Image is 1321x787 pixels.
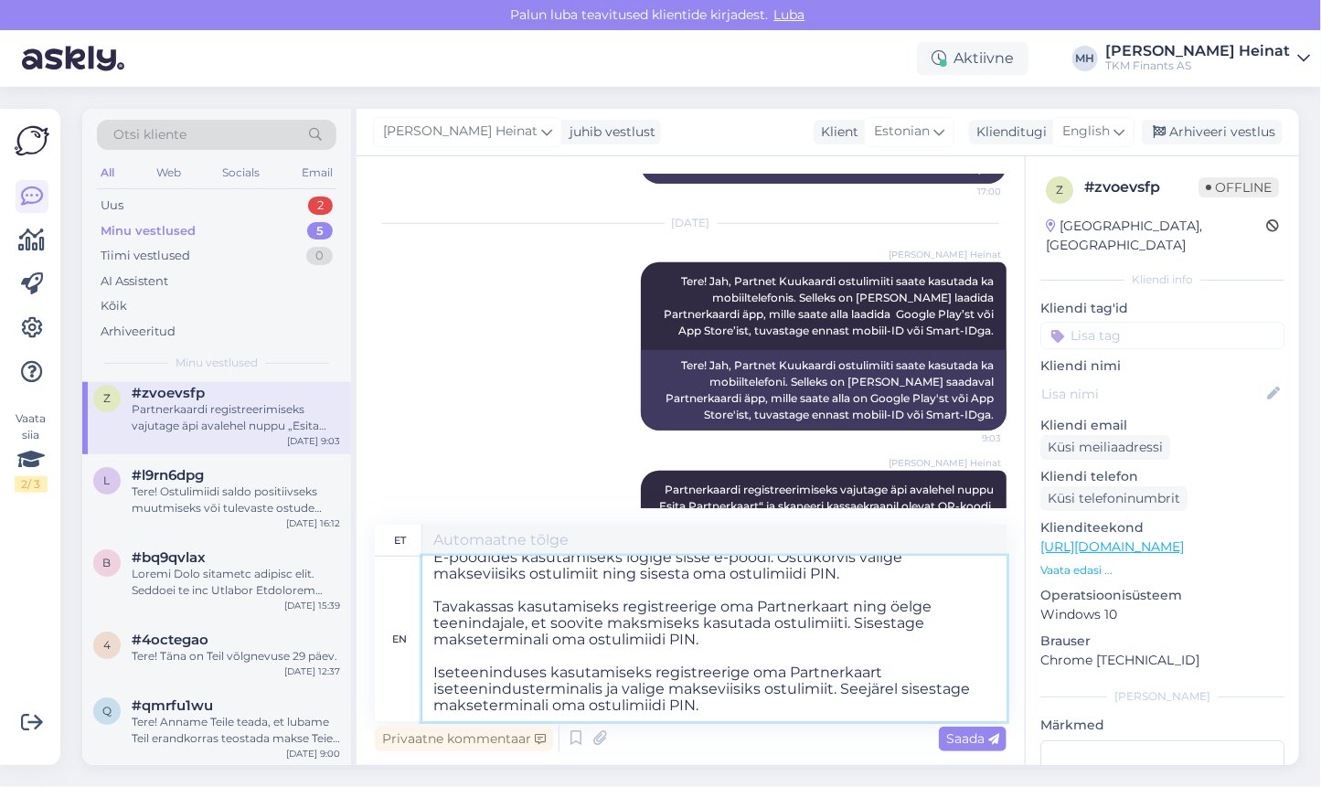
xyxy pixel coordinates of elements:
div: [DATE] 12:37 [284,665,340,678]
div: # zvoevsfp [1084,176,1198,198]
p: Kliendi nimi [1040,356,1284,376]
span: 17:00 [932,185,1001,198]
div: Tere! Anname Teile teada, et lubame Teil erandkorras teostada makse Teie isa pangakontolt. [132,714,340,747]
div: Küsi telefoninumbrit [1040,486,1188,511]
div: Vaata siia [15,410,48,493]
div: Klienditugi [969,122,1047,142]
div: Arhiveeri vestlus [1142,120,1283,144]
span: English [1062,122,1110,142]
p: Chrome [TECHNICAL_ID] [1040,651,1284,670]
div: en [393,623,408,654]
span: Estonian [874,122,930,142]
div: Tere! Ostulimiidi saldo positiivseks muutmiseks või tulevaste ostude tarbeks ettemaksu tegemiseks... [132,484,340,516]
div: Tere! Jah, Partnet Kuukaardi ostulimiiti saate kasutada ka mobiiltelefoni. Selleks on [PERSON_NAM... [641,350,1007,431]
div: 0 [306,247,333,265]
div: Aktiivne [917,42,1028,75]
div: [PERSON_NAME] [1040,688,1284,705]
div: Arhiveeritud [101,323,176,341]
div: et [394,525,406,556]
input: Lisa nimi [1041,384,1263,404]
div: Kõik [101,297,127,315]
span: Otsi kliente [113,125,186,144]
span: b [103,556,112,569]
span: [PERSON_NAME] Heinat [383,122,538,142]
input: Lisa tag [1040,322,1284,349]
span: 4 [103,638,111,652]
p: Operatsioonisüsteem [1040,586,1284,605]
span: Saada [946,730,999,747]
span: z [103,391,111,405]
div: Privaatne kommentaar [375,727,553,751]
span: z [1056,183,1063,197]
p: Kliendi tag'id [1040,299,1284,318]
div: All [97,161,118,185]
div: 5 [307,222,333,240]
span: Offline [1198,177,1279,197]
div: Tiimi vestlused [101,247,190,265]
p: Kliendi email [1040,416,1284,435]
span: Minu vestlused [176,355,258,371]
span: #zvoevsfp [132,385,205,401]
span: #l9rn6dpg [132,467,204,484]
div: [GEOGRAPHIC_DATA], [GEOGRAPHIC_DATA] [1046,217,1266,255]
span: [PERSON_NAME] Heinat [889,248,1001,261]
span: Tere! Jah, Partnet Kuukaardi ostulimiiti saate kasutada ka mobiiltelefonis. Selleks on [PERSON_NA... [664,274,996,337]
span: Partnerkaardi registreerimiseks vajutage äpi avalehel nuppu „Esita Partnerkaart“ ja skaneeri kass... [655,483,996,513]
div: TKM Finants AS [1105,58,1290,73]
div: Web [153,161,185,185]
div: MH [1072,46,1098,71]
div: [DATE] 9:03 [287,434,340,448]
a: [PERSON_NAME] HeinatTKM Finants AS [1105,44,1310,73]
div: AI Assistent [101,272,168,291]
span: #4octegao [132,632,208,648]
span: #qmrfu1wu [132,697,213,714]
div: Küsi meiliaadressi [1040,435,1170,460]
p: Brauser [1040,632,1284,651]
div: [DATE] [375,215,1007,231]
span: 9:03 [932,431,1001,445]
div: Uus [101,197,123,215]
div: [DATE] 16:12 [286,516,340,530]
div: [DATE] 15:39 [284,599,340,612]
div: Partnerkaardi registreerimiseks vajutage äpi avalehel nuppu „Esita Partnerkaart“ ja skaneeri kass... [132,401,340,434]
span: #bq9qvlax [132,549,206,566]
div: Minu vestlused [101,222,196,240]
div: Email [298,161,336,185]
div: Kliendi info [1040,271,1284,288]
p: Kliendi telefon [1040,467,1284,486]
p: Märkmed [1040,716,1284,735]
span: Luba [769,6,811,23]
div: Loremi Dolo sitametc adipisc elit. Seddoei te inc Utlabor Etdolorem aliquaenima minimve quisn exe... [132,566,340,599]
textarea: E-poodides kasutamiseks logige sisse e-poodi. Ostukorvis valige makseviisiks ostulimiit ning sise... [422,557,1007,721]
span: [PERSON_NAME] Heinat [889,456,1001,470]
div: 2 [308,197,333,215]
img: Askly Logo [15,123,49,158]
div: [PERSON_NAME] Heinat [1105,44,1290,58]
p: Windows 10 [1040,605,1284,624]
div: 2 / 3 [15,476,48,493]
div: Socials [218,161,263,185]
div: [DATE] 9:00 [286,747,340,760]
p: Klienditeekond [1040,518,1284,537]
span: l [104,473,111,487]
div: juhib vestlust [562,122,655,142]
p: Vaata edasi ... [1040,562,1284,579]
div: Klient [814,122,858,142]
span: q [102,704,112,718]
a: [URL][DOMAIN_NAME] [1040,538,1184,555]
div: Tere! Täna on Teil võlgnevuse 29 päev. [132,648,340,665]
